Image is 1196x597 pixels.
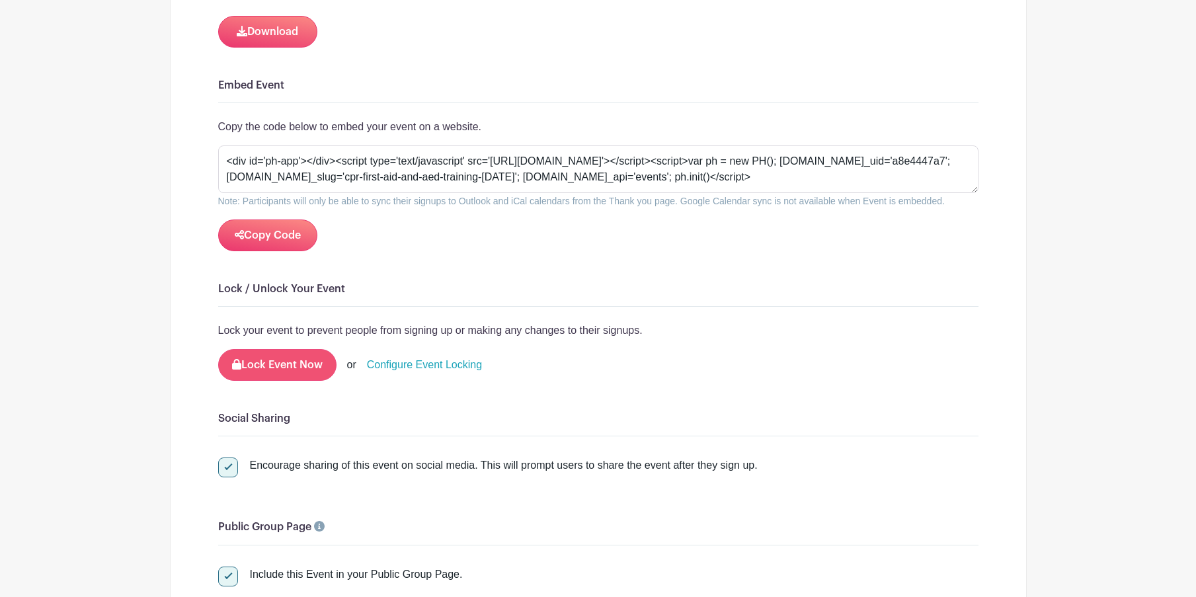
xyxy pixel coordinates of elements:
a: Configure Event Locking [367,357,482,373]
h6: Embed Event [218,79,978,92]
h6: Social Sharing [218,413,978,425]
p: Lock your event to prevent people from signing up or making any changes to their signups. [218,323,978,338]
div: Encourage sharing of this event on social media. This will prompt users to share the event after ... [250,458,758,473]
div: or [347,357,356,373]
p: Copy the code below to embed your event on a website. [218,119,978,135]
h6: Lock / Unlock Your Event [218,283,978,296]
h6: Public Group Page [218,521,978,534]
button: Copy Code [218,219,317,251]
button: Download [218,16,317,48]
div: Include this Event in your Public Group Page. [250,567,463,582]
small: Note: Participants will only be able to sync their signups to Outlook and iCal calendars from the... [218,196,945,206]
button: Lock Event Now [218,349,337,381]
textarea: <div id='ph-app'></div><script type='text/javascript' src='[URL][DOMAIN_NAME]'></script><script>v... [218,145,978,193]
